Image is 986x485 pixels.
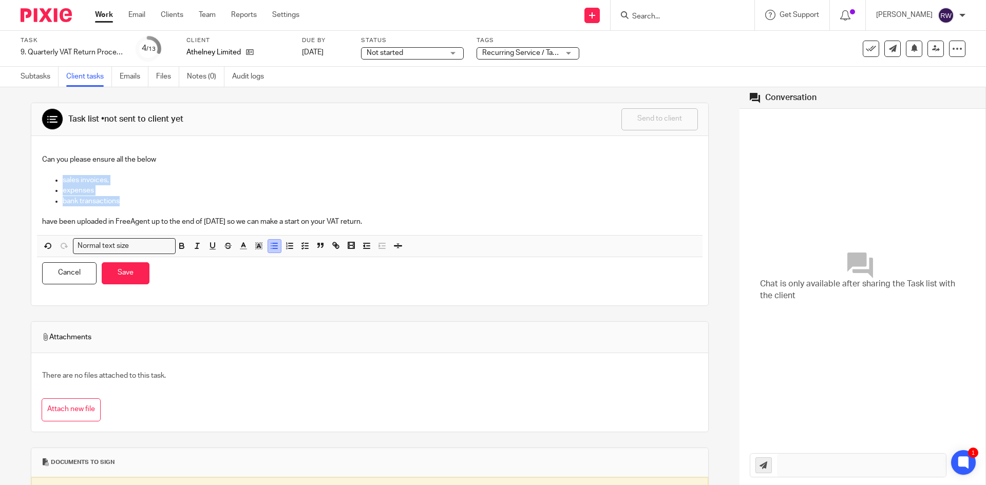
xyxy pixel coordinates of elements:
[477,36,579,45] label: Tags
[42,398,101,421] button: Attach new file
[73,238,176,254] div: Search for option
[66,67,112,87] a: Client tasks
[104,115,183,123] span: not sent to client yet
[21,47,123,57] div: 9. Quarterly VAT Return Process
[42,262,97,284] button: Cancel
[186,36,289,45] label: Client
[156,67,179,87] a: Files
[146,46,156,52] small: /13
[760,278,965,302] span: Chat is only available after sharing the Task list with the client
[199,10,216,20] a: Team
[63,196,697,206] p: bank transactions
[272,10,299,20] a: Settings
[231,10,257,20] a: Reports
[102,262,149,284] button: Save
[482,49,571,56] span: Recurring Service / Task + 1
[232,67,272,87] a: Audit logs
[63,175,697,185] p: sales invoices,
[42,154,697,165] p: Can you please ensure all the below
[187,67,224,87] a: Notes (0)
[68,114,183,125] div: Task list •
[63,185,697,196] p: expenses
[780,11,819,18] span: Get Support
[765,92,817,103] div: Conversation
[876,10,933,20] p: [PERSON_NAME]
[186,47,241,57] p: Athelney Limited
[42,332,91,342] span: Attachments
[161,10,183,20] a: Clients
[302,49,324,56] span: [DATE]
[367,49,403,56] span: Not started
[142,43,156,54] div: 4
[21,36,123,45] label: Task
[42,217,697,227] p: have been uploaded in FreeAgent up to the end of [DATE] so we can make a start on your VAT return.
[968,448,978,458] div: 1
[132,241,169,251] input: Search for option
[120,67,148,87] a: Emails
[631,12,724,22] input: Search
[938,7,954,24] img: svg%3E
[621,108,698,130] button: Send to client
[95,10,113,20] a: Work
[361,36,464,45] label: Status
[51,458,115,467] span: Documents to sign
[42,372,166,379] span: There are no files attached to this task.
[21,8,72,22] img: Pixie
[75,241,131,251] span: Normal text size
[128,10,145,20] a: Email
[21,67,59,87] a: Subtasks
[302,36,348,45] label: Due by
